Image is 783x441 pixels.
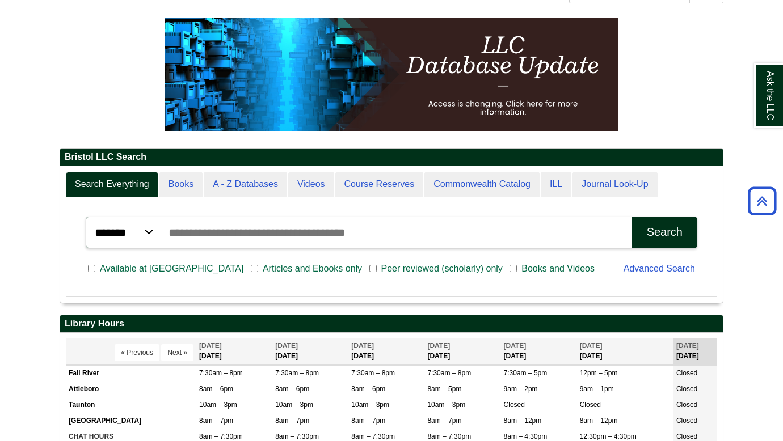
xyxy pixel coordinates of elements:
[504,432,548,440] span: 8am – 4:30pm
[66,397,196,413] td: Taunton
[580,369,618,377] span: 12pm – 5pm
[275,401,313,409] span: 10am – 3pm
[427,369,471,377] span: 7:30am – 8pm
[66,381,196,397] td: Attleboro
[288,172,334,197] a: Videos
[504,385,538,393] span: 9am – 2pm
[204,172,287,197] a: A - Z Databases
[275,417,309,425] span: 8am – 7pm
[275,342,298,350] span: [DATE]
[369,264,377,274] input: Peer reviewed (scholarly) only
[744,193,780,209] a: Back to Top
[580,342,603,350] span: [DATE]
[275,369,319,377] span: 7:30am – 8pm
[159,172,203,197] a: Books
[501,338,577,364] th: [DATE]
[541,172,571,197] a: ILL
[676,369,697,377] span: Closed
[676,401,697,409] span: Closed
[161,344,193,361] button: Next »
[275,432,319,440] span: 8am – 7:30pm
[196,338,272,364] th: [DATE]
[580,401,601,409] span: Closed
[199,385,233,393] span: 8am – 6pm
[427,401,465,409] span: 10am – 3pm
[504,342,527,350] span: [DATE]
[351,417,385,425] span: 8am – 7pm
[676,432,697,440] span: Closed
[580,432,637,440] span: 12:30pm – 4:30pm
[504,417,542,425] span: 8am – 12pm
[351,432,395,440] span: 8am – 7:30pm
[115,344,159,361] button: « Previous
[504,369,548,377] span: 7:30am – 5pm
[272,338,348,364] th: [DATE]
[165,18,618,131] img: HTML tutorial
[95,262,248,275] span: Available at [GEOGRAPHIC_DATA]
[647,226,683,239] div: Search
[66,172,158,197] a: Search Everything
[510,264,517,274] input: Books and Videos
[351,342,374,350] span: [DATE]
[624,264,695,273] a: Advanced Search
[351,401,389,409] span: 10am – 3pm
[424,338,500,364] th: [DATE]
[632,217,697,248] button: Search
[577,338,673,364] th: [DATE]
[351,369,395,377] span: 7:30am – 8pm
[199,401,237,409] span: 10am – 3pm
[580,385,614,393] span: 9am – 1pm
[60,315,723,333] h2: Library Hours
[199,432,243,440] span: 8am – 7:30pm
[348,338,424,364] th: [DATE]
[504,401,525,409] span: Closed
[66,365,196,381] td: Fall River
[88,264,95,274] input: Available at [GEOGRAPHIC_DATA]
[580,417,618,425] span: 8am – 12pm
[377,262,507,275] span: Peer reviewed (scholarly) only
[251,264,258,274] input: Articles and Ebooks only
[427,342,450,350] span: [DATE]
[199,417,233,425] span: 8am – 7pm
[335,172,424,197] a: Course Reserves
[199,342,222,350] span: [DATE]
[427,432,471,440] span: 8am – 7:30pm
[258,262,367,275] span: Articles and Ebooks only
[66,413,196,429] td: [GEOGRAPHIC_DATA]
[199,369,243,377] span: 7:30am – 8pm
[275,385,309,393] span: 8am – 6pm
[676,417,697,425] span: Closed
[351,385,385,393] span: 8am – 6pm
[424,172,540,197] a: Commonwealth Catalog
[673,338,717,364] th: [DATE]
[572,172,657,197] a: Journal Look-Up
[427,417,461,425] span: 8am – 7pm
[60,149,723,166] h2: Bristol LLC Search
[517,262,599,275] span: Books and Videos
[676,342,699,350] span: [DATE]
[427,385,461,393] span: 8am – 5pm
[676,385,697,393] span: Closed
